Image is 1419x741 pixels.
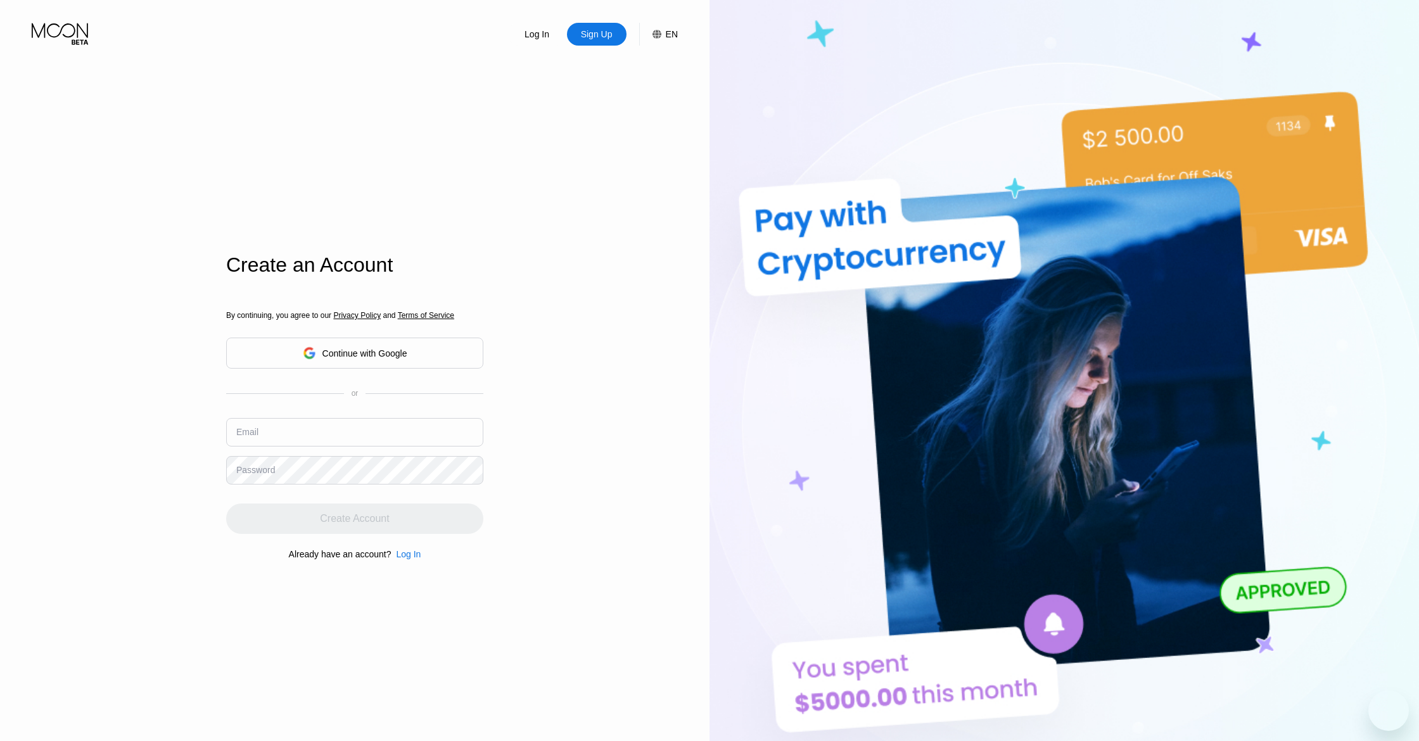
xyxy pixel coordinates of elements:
span: Terms of Service [398,311,454,320]
div: Sign Up [567,23,627,46]
div: Password [236,465,275,475]
div: By continuing, you agree to our [226,311,483,320]
span: Privacy Policy [333,311,381,320]
div: Log In [523,28,550,41]
div: Continue with Google [322,348,407,358]
div: Log In [507,23,567,46]
div: EN [639,23,678,46]
div: Email [236,427,258,437]
div: Sign Up [580,28,614,41]
div: Continue with Google [226,338,483,369]
iframe: Button to launch messaging window [1368,690,1409,731]
div: or [352,389,359,398]
div: Create an Account [226,253,483,277]
span: and [381,311,398,320]
div: Already have an account? [289,549,391,559]
div: Log In [396,549,421,559]
div: EN [666,29,678,39]
div: Log In [391,549,421,559]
